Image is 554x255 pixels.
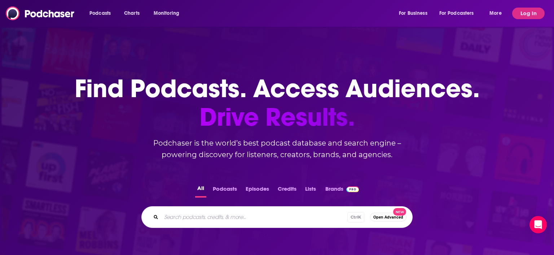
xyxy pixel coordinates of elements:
[161,211,347,223] input: Search podcasts, credits, & more...
[394,8,436,19] button: open menu
[393,208,406,216] span: New
[529,216,547,233] div: Open Intercom Messenger
[124,8,140,18] span: Charts
[211,183,239,198] button: Podcasts
[75,103,480,131] span: Drive Results.
[370,213,406,221] button: Open AdvancedNew
[435,8,484,19] button: open menu
[489,8,502,18] span: More
[347,212,364,222] span: Ctrl K
[439,8,474,18] span: For Podcasters
[141,206,413,228] div: Search podcasts, credits, & more...
[399,8,427,18] span: For Business
[195,183,206,198] button: All
[84,8,120,19] button: open menu
[6,7,75,20] img: Podchaser - Follow, Share and Rate Podcasts
[149,8,189,19] button: open menu
[373,215,403,219] span: Open Advanced
[346,186,359,192] img: Podchaser Pro
[75,74,480,131] h1: Find Podcasts. Access Audiences.
[133,137,421,160] h2: Podchaser is the world’s best podcast database and search engine – powering discovery for listene...
[325,183,359,198] a: BrandsPodchaser Pro
[276,183,299,198] button: Credits
[243,183,271,198] button: Episodes
[154,8,179,18] span: Monitoring
[512,8,545,19] button: Log In
[119,8,144,19] a: Charts
[303,183,318,198] button: Lists
[484,8,511,19] button: open menu
[89,8,111,18] span: Podcasts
